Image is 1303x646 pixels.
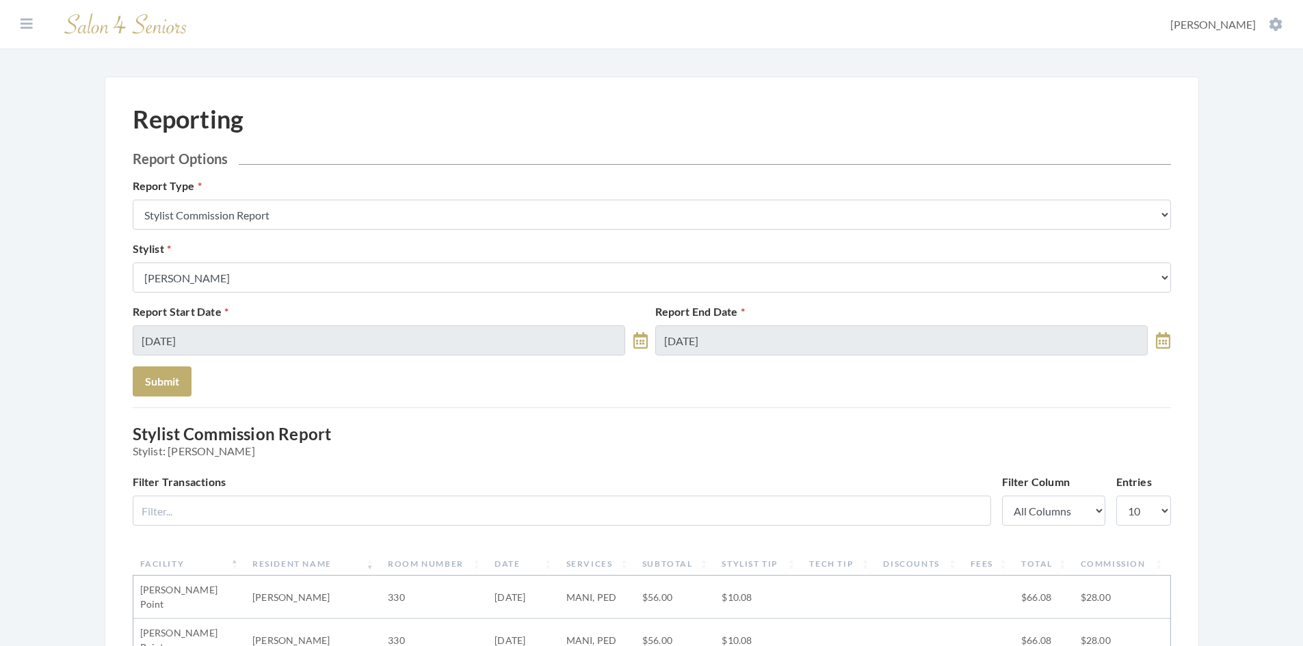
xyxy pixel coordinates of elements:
[133,425,1171,457] h3: Stylist Commission Report
[802,552,876,576] th: Tech Tip: activate to sort column ascending
[1074,576,1170,619] td: $28.00
[488,576,560,619] td: [DATE]
[560,552,635,576] th: Services: activate to sort column ascending
[381,552,488,576] th: Room Number: activate to sort column ascending
[1074,552,1170,576] th: Commission: activate to sort column ascending
[964,552,1014,576] th: Fees: activate to sort column ascending
[635,576,715,619] td: $56.00
[133,474,226,490] label: Filter Transactions
[1166,17,1287,32] button: [PERSON_NAME]
[1170,18,1256,31] span: [PERSON_NAME]
[133,150,1171,167] h2: Report Options
[1116,474,1152,490] label: Entries
[381,576,488,619] td: 330
[133,178,202,194] label: Report Type
[715,576,802,619] td: $10.08
[133,325,626,355] input: Select Date
[560,576,635,619] td: MANI, PED
[133,552,246,576] th: Facility: activate to sort column descending
[246,576,381,619] td: [PERSON_NAME]
[133,304,229,320] label: Report Start Date
[246,552,381,576] th: Resident Name: activate to sort column ascending
[57,8,194,40] img: Salon 4 Seniors
[1014,576,1074,619] td: $66.08
[133,241,172,257] label: Stylist
[133,496,991,526] input: Filter...
[655,325,1148,355] input: Select Date
[1156,325,1170,355] a: toggle
[133,576,246,619] td: [PERSON_NAME] Point
[633,325,648,355] a: toggle
[715,552,802,576] th: Stylist Tip: activate to sort column ascending
[133,105,244,134] h1: Reporting
[1002,474,1070,490] label: Filter Column
[655,304,745,320] label: Report End Date
[635,552,715,576] th: Subtotal: activate to sort column ascending
[133,444,1171,457] span: Stylist: [PERSON_NAME]
[1014,552,1074,576] th: Total: activate to sort column ascending
[133,366,192,396] button: Submit
[876,552,963,576] th: Discounts: activate to sort column ascending
[488,552,560,576] th: Date: activate to sort column ascending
